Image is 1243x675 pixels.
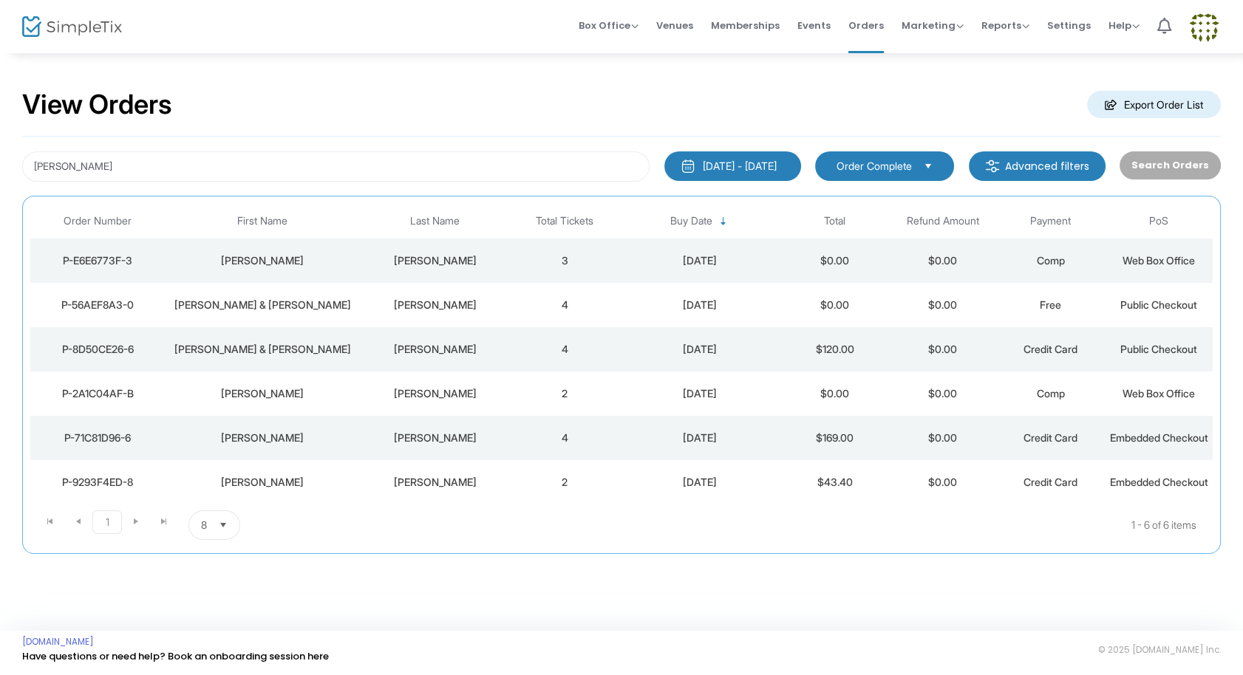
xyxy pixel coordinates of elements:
[511,371,619,416] td: 2
[889,416,997,460] td: $0.00
[780,416,888,460] td: $169.00
[511,204,619,239] th: Total Tickets
[511,416,619,460] td: 4
[34,253,162,268] div: P-E6E6773F-3
[1123,254,1195,267] span: Web Box Office
[387,510,1196,540] kendo-pager-info: 1 - 6 of 6 items
[889,460,997,504] td: $0.00
[985,159,1000,174] img: filter
[201,518,207,532] span: 8
[1098,644,1221,656] span: © 2025 [DOMAIN_NAME] Inc.
[364,431,508,445] div: Corrigan
[1047,7,1091,44] span: Settings
[34,475,162,490] div: P-9293F4ED-8
[34,386,162,401] div: P-2A1C04AF-B
[918,158,939,174] button: Select
[780,239,888,283] td: $0.00
[92,510,122,534] span: Page 1
[169,298,356,312] div: Lauri & Gary
[511,327,619,371] td: 4
[780,204,888,239] th: Total
[622,431,777,445] div: 7/19/2019
[213,511,234,539] button: Select
[1109,18,1140,32] span: Help
[797,7,831,44] span: Events
[780,371,888,416] td: $0.00
[1149,215,1168,227] span: PoS
[889,204,997,239] th: Refund Amount
[703,159,777,174] div: [DATE] - [DATE]
[622,475,777,490] div: 5/29/2019
[34,431,162,445] div: P-71C81D96-6
[22,649,329,663] a: Have questions or need help? Book an onboarding session here
[1024,476,1077,488] span: Credit Card
[511,283,619,327] td: 4
[981,18,1029,32] span: Reports
[579,18,638,32] span: Box Office
[681,159,695,174] img: monthly
[670,215,712,227] span: Buy Date
[34,342,162,357] div: P-8D50CE26-6
[511,239,619,283] td: 3
[1120,343,1197,355] span: Public Checkout
[780,327,888,371] td: $120.00
[22,636,94,648] a: [DOMAIN_NAME]
[237,215,287,227] span: First Name
[364,475,508,490] div: Corrigan
[22,89,172,121] h2: View Orders
[1037,254,1065,267] span: Comp
[711,7,780,44] span: Memberships
[1037,387,1065,400] span: Comp
[169,342,356,357] div: Lauri & Gary
[656,7,693,44] span: Venues
[1109,476,1208,488] span: Embedded Checkout
[622,253,777,268] div: 8/21/2025
[22,151,650,182] input: Search by name, email, phone, order number, ip address, or last 4 digits of card
[889,327,997,371] td: $0.00
[410,215,460,227] span: Last Name
[1024,343,1077,355] span: Credit Card
[30,204,1213,504] div: Data table
[364,386,508,401] div: Corrigan
[664,151,801,181] button: [DATE] - [DATE]
[169,431,356,445] div: Carol
[718,216,729,227] span: Sortable
[169,386,356,401] div: Kenny
[34,298,162,312] div: P-56AEF8A3-0
[364,253,508,268] div: Corrigan
[889,283,997,327] td: $0.00
[889,371,997,416] td: $0.00
[969,151,1106,181] m-button: Advanced filters
[1030,215,1071,227] span: Payment
[622,342,777,357] div: 7/7/2022
[169,253,356,268] div: Lauri
[1123,387,1195,400] span: Web Box Office
[889,239,997,283] td: $0.00
[1024,431,1077,444] span: Credit Card
[511,460,619,504] td: 2
[622,386,777,401] div: 7/5/2022
[1120,298,1197,311] span: Public Checkout
[780,460,888,504] td: $43.40
[622,298,777,312] div: 7/25/2022
[902,18,964,32] span: Marketing
[780,283,888,327] td: $0.00
[364,342,508,357] div: corrigan
[64,215,132,227] span: Order Number
[1087,91,1221,118] m-button: Export Order List
[364,298,508,312] div: Corrigan
[1109,431,1208,444] span: Embedded Checkout
[848,7,884,44] span: Orders
[837,159,912,174] span: Order Complete
[169,475,356,490] div: Carol
[1040,298,1061,311] span: Free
